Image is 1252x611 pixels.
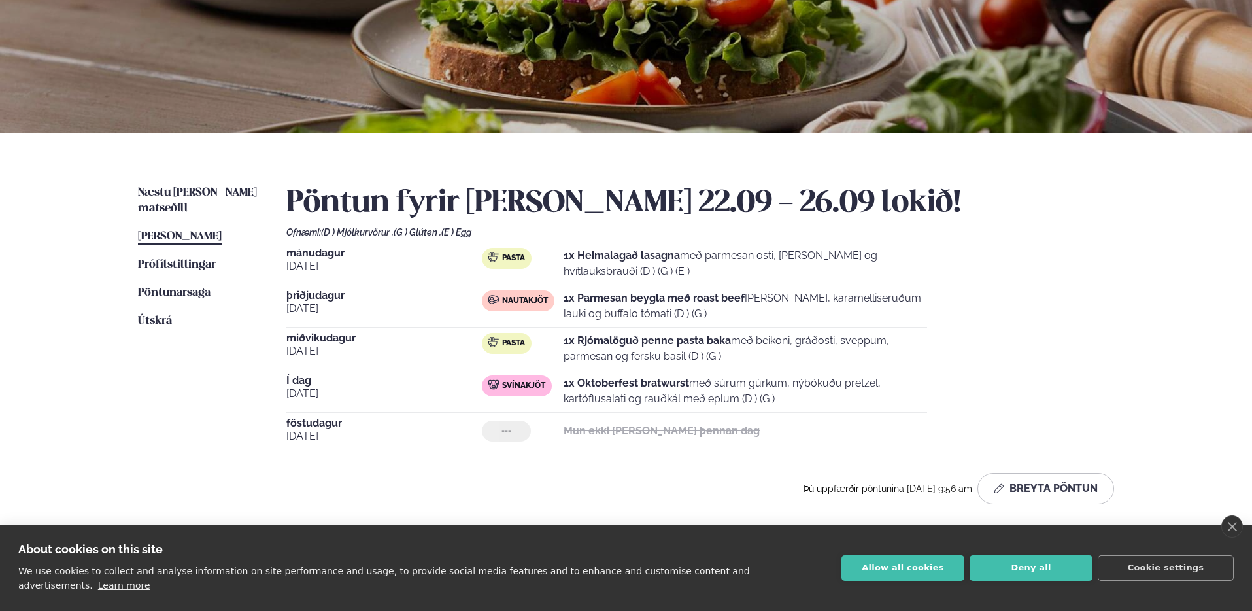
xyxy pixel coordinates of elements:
[138,313,172,329] a: Útskrá
[564,375,927,407] p: með súrum gúrkum, nýbökuðu pretzel, kartöflusalati og rauðkál með eplum (D ) (G )
[286,185,1114,222] h2: Pöntun fyrir [PERSON_NAME] 22.09 - 26.09 lokið!
[394,227,441,237] span: (G ) Glúten ,
[488,379,499,390] img: pork.svg
[138,285,211,301] a: Pöntunarsaga
[138,259,216,270] span: Prófílstillingar
[488,252,499,262] img: pasta.svg
[977,473,1114,504] button: Breyta Pöntun
[502,338,525,349] span: Pasta
[286,375,482,386] span: Í dag
[841,555,964,581] button: Allow all cookies
[286,418,482,428] span: föstudagur
[18,566,750,591] p: We use cookies to collect and analyse information on site performance and usage, to provide socia...
[804,483,972,494] span: Þú uppfærðir pöntunina [DATE] 9:56 am
[564,292,745,304] strong: 1x Parmesan beygla með roast beef
[138,229,222,245] a: [PERSON_NAME]
[138,287,211,298] span: Pöntunarsaga
[501,426,511,436] span: ---
[286,386,482,402] span: [DATE]
[286,258,482,274] span: [DATE]
[286,248,482,258] span: mánudagur
[18,542,163,556] strong: About cookies on this site
[286,428,482,444] span: [DATE]
[98,580,150,591] a: Learn more
[286,301,482,317] span: [DATE]
[138,231,222,242] span: [PERSON_NAME]
[1221,515,1243,538] a: close
[564,248,927,279] p: með parmesan osti, [PERSON_NAME] og hvítlauksbrauði (D ) (G ) (E )
[564,377,689,389] strong: 1x Oktoberfest bratwurst
[488,337,499,347] img: pasta.svg
[321,227,394,237] span: (D ) Mjólkurvörur ,
[286,333,482,343] span: miðvikudagur
[138,185,260,217] a: Næstu [PERSON_NAME] matseðill
[138,315,172,326] span: Útskrá
[286,343,482,359] span: [DATE]
[502,381,545,391] span: Svínakjöt
[138,257,216,273] a: Prófílstillingar
[441,227,471,237] span: (E ) Egg
[564,334,731,347] strong: 1x Rjómalöguð penne pasta baka
[564,249,680,262] strong: 1x Heimalagað lasagna
[564,425,760,437] strong: Mun ekki [PERSON_NAME] þennan dag
[286,290,482,301] span: þriðjudagur
[564,333,927,364] p: með beikoni, gráðosti, sveppum, parmesan og fersku basil (D ) (G )
[564,290,927,322] p: [PERSON_NAME], karamelliseruðum lauki og buffalo tómati (D ) (G )
[488,294,499,305] img: beef.svg
[286,227,1114,237] div: Ofnæmi:
[502,253,525,264] span: Pasta
[1098,555,1234,581] button: Cookie settings
[970,555,1092,581] button: Deny all
[502,296,548,306] span: Nautakjöt
[138,187,257,214] span: Næstu [PERSON_NAME] matseðill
